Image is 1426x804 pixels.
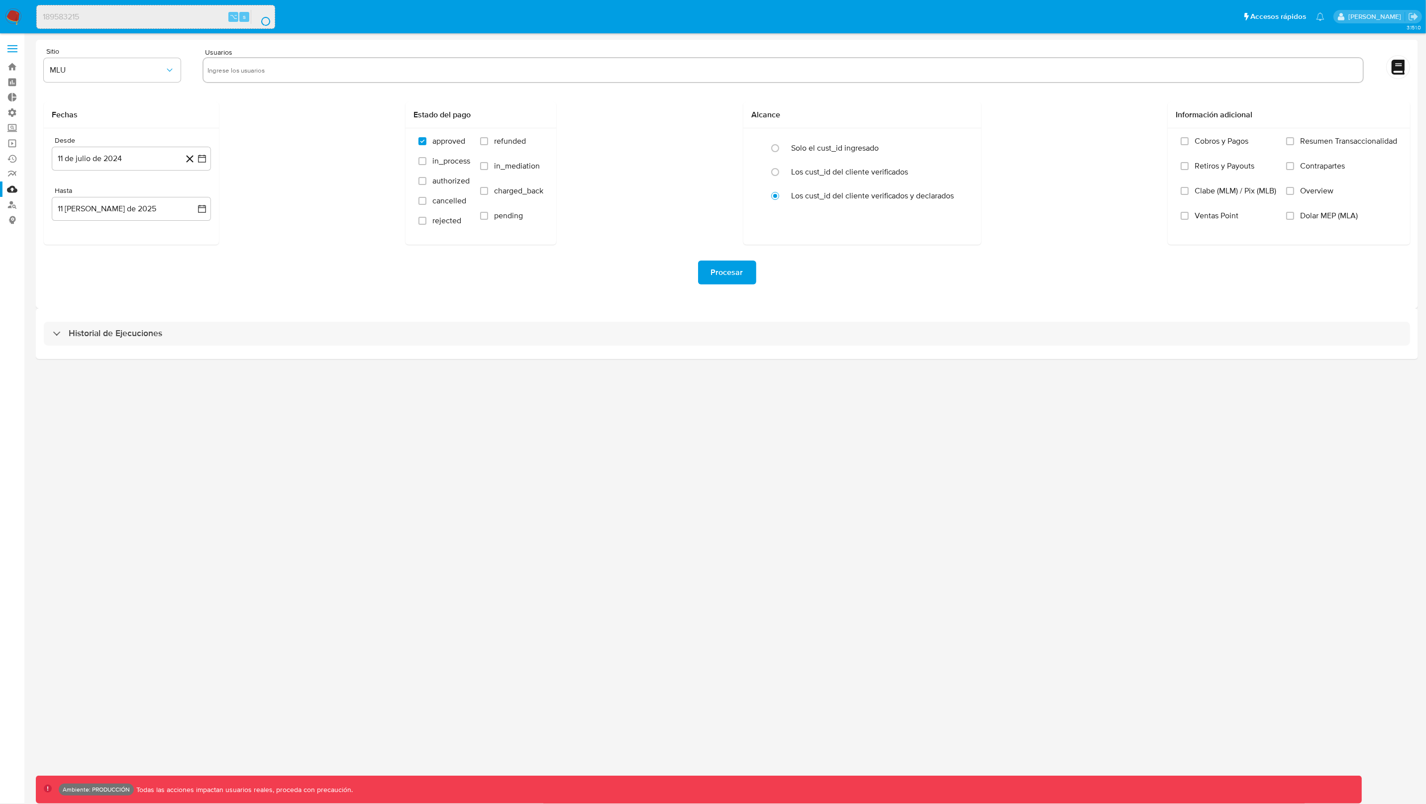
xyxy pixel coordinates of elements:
[1250,11,1306,22] span: Accesos rápidos
[230,12,237,21] span: ⌥
[63,788,130,792] p: Ambiente: PRODUCCIÓN
[1348,12,1405,21] p: gaspar.zanini@mercadolibre.com
[1316,12,1324,21] a: Notificaciones
[251,10,271,24] button: search-icon
[243,12,246,21] span: s
[37,10,275,23] input: Buscar usuario o caso...
[134,785,353,795] p: Todas las acciones impactan usuarios reales, proceda con precaución.
[1408,11,1419,22] a: Salir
